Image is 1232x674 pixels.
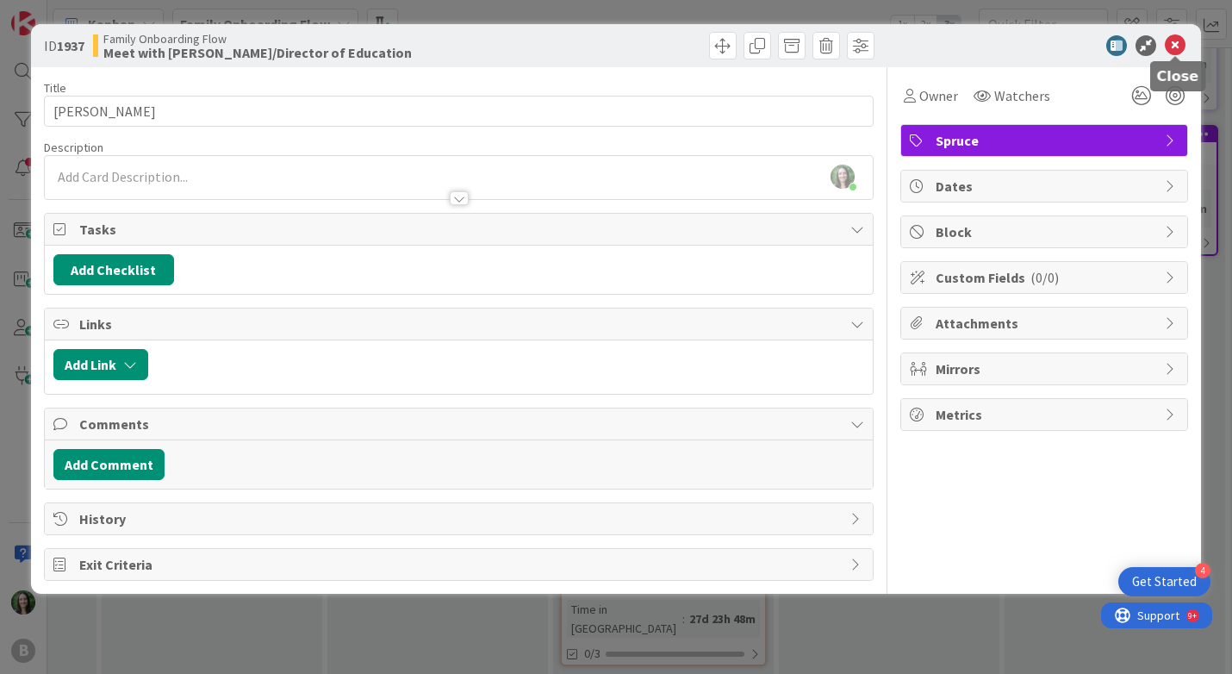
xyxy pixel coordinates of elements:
button: Add Checklist [53,254,174,285]
div: Get Started [1132,573,1197,590]
span: ID [44,35,84,56]
span: Block [936,222,1156,242]
span: ( 0/0 ) [1030,269,1059,286]
span: Family Onboarding Flow [103,32,412,46]
span: Tasks [79,219,843,240]
span: Custom Fields [936,267,1156,288]
div: Open Get Started checklist, remaining modules: 4 [1118,567,1210,596]
button: Add Comment [53,449,165,480]
span: Watchers [994,85,1050,106]
span: Support [36,3,78,23]
input: type card name here... [44,96,874,127]
label: Title [44,80,66,96]
button: Add Link [53,349,148,380]
span: Spruce [936,130,1156,151]
span: Owner [919,85,958,106]
h5: Close [1157,68,1199,84]
span: Dates [936,176,1156,197]
b: Meet with [PERSON_NAME]/Director of Education [103,46,412,59]
span: Links [79,314,843,334]
b: 1937 [57,37,84,54]
span: Description [44,140,103,155]
span: Comments [79,414,843,434]
img: Fuzf4SG1LSpqEWT1dxT21BtkoUhcOLTo.jpg [831,165,855,189]
span: Attachments [936,313,1156,334]
span: Exit Criteria [79,554,843,575]
span: Mirrors [936,359,1156,379]
div: 4 [1195,563,1210,578]
span: Metrics [936,404,1156,425]
span: History [79,509,843,529]
div: 9+ [87,7,96,21]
